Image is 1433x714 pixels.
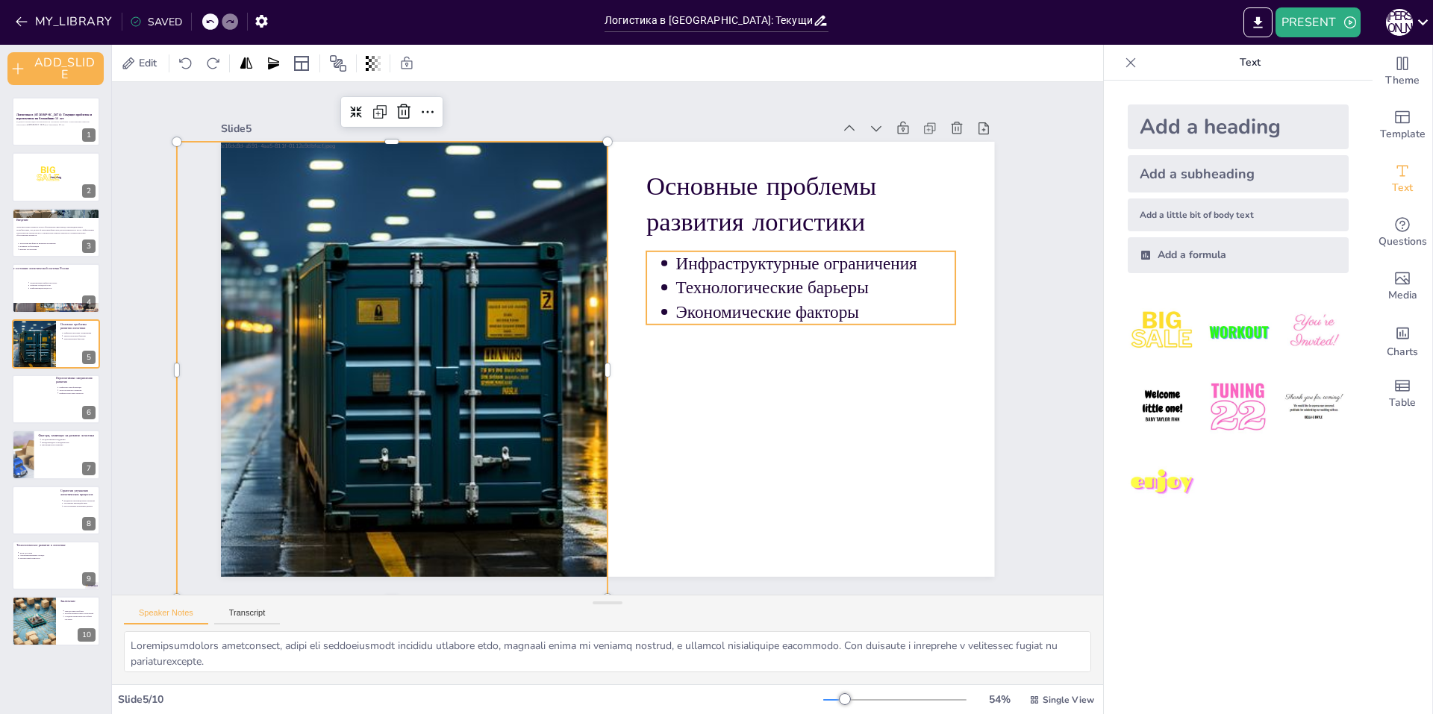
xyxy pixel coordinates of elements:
[1143,45,1358,81] p: Text
[1203,372,1273,442] img: 5.jpeg
[60,598,96,603] p: Заключение
[82,462,96,475] div: 7
[42,439,96,442] p: Государственная поддержка
[19,554,96,557] p: Автоматизированные склады
[82,184,96,198] div: 2
[1373,98,1432,152] div: Add ready made slides
[290,51,313,75] div: Layout
[1128,198,1349,231] div: Add a little bit of body text
[82,351,96,364] div: 5
[221,122,833,136] div: Slide 5
[65,615,97,620] p: Создание конкурентоспособной системы
[11,10,119,34] button: MY_LIBRARY
[59,389,96,392] p: Технологическое развитие
[1128,372,1197,442] img: 4.jpeg
[30,284,106,287] p: Развитие складской сети
[40,164,55,175] span: BIG
[30,281,106,284] p: Модернизация инфраструктуры
[1203,297,1273,366] img: 2.jpeg
[12,152,100,201] div: HeadingSubheadingBody textBIGSALE2
[16,121,96,126] p: В данной презентации рассматривается основные проблемы и перспективы развития логистики в [GEOGRA...
[65,612,97,615] p: Использование новых технологий
[78,628,96,642] div: 10
[12,375,100,424] div: Цифровая трансформацияТехнологическое развитиеИнфраструктурные проекты7d2fbee1-29/472b2cf0-9871-4...
[1373,206,1432,260] div: Get real-time input from your audience
[16,113,92,121] strong: Логистика в [GEOGRAPHIC_DATA]: Текущие проблемы и перспективы на ближайшие 10 лет
[82,572,96,586] div: 9
[82,295,96,309] div: 4
[56,376,96,384] p: Перспективные направления развития
[63,334,96,337] p: Технологические барьеры
[1279,372,1349,442] img: 6.jpeg
[1386,7,1413,37] button: О [PERSON_NAME]
[12,97,100,146] div: Логистика в [GEOGRAPHIC_DATA]: Текущие проблемы и перспективы на ближайшие 10 летВ данной презент...
[16,543,96,548] p: Технологическое развитие в логистике
[1388,287,1417,304] span: Media
[19,245,96,248] p: Влияние глобализации
[1128,237,1349,273] div: Add a formula
[1276,7,1361,37] button: PRESENT
[675,251,955,275] p: Инфраструктурные ограничения
[65,609,97,612] p: Преодоление проблем
[1043,694,1094,706] span: Single View
[19,557,96,560] p: Беспилотный транспорт
[63,504,96,507] p: Использование аналитики данных
[1373,313,1432,367] div: Add charts and graphs
[1389,395,1416,411] span: Table
[19,242,96,245] p: Логистика как фактор развития экономики
[1279,297,1349,366] img: 3.jpeg
[4,266,83,271] p: Текущее состояние логистической системы России
[59,392,96,395] p: Инфраструктурные проекты
[675,300,955,324] p: Экономические факторы
[30,287,106,290] p: Цифровизация процессов
[42,441,96,444] p: Международное сотрудничество
[1385,72,1420,89] span: Theme
[38,433,96,438] p: Факторы, влияющие на развитие логистики
[12,541,100,590] div: 9
[1379,234,1427,250] span: Questions
[82,517,96,530] div: 8
[59,386,96,389] p: Цифровая трансформация
[60,489,96,497] p: Стратегии улучшения логистических процессов
[42,444,96,447] p: Инновационное развитие
[1386,9,1413,36] div: О [PERSON_NAME]
[329,54,347,72] span: Position
[16,218,96,222] p: Введение
[1128,155,1349,192] div: Add a subheading
[19,551,96,554] p: Дрон-доставка
[130,15,182,29] div: SAVED
[1373,260,1432,313] div: Add images, graphics, shapes or video
[1387,344,1418,360] span: Charts
[16,225,96,237] p: Логистика играет важную роль в обеспечении связи между производителями и потребителями, что делае...
[981,692,1017,707] div: 54 %
[63,499,96,502] p: Внедрение инновационных решений
[12,319,100,369] div: https://cdn.sendsteps.com/images/slides/2025_05_10_06_22-N_j7UsyfuE3SU2wf.jpegОсновные проблемы р...
[1128,297,1197,366] img: 1.jpeg
[19,248,96,251] p: Вызовы в логистике
[675,275,955,299] p: Технологические барьеры
[646,168,956,240] p: Основные проблемы развития логистики
[12,263,100,313] div: https://cdn.sendsteps.com/images/logo/sendsteps_logo_white.pnghttps://cdn.sendsteps.com/images/lo...
[1373,367,1432,421] div: Add a table
[1373,45,1432,98] div: Change the overall theme
[82,128,96,142] div: 1
[12,208,100,257] div: https://cdn.sendsteps.com/images/slides/2025_05_10_06_22-38ijCbDBj1YCyBFx.jpegВведениеЛогистика и...
[60,322,96,331] p: Основные проблемы развития логистики
[63,337,96,340] p: Экономические факторы
[1128,104,1349,149] div: Add a heading
[136,56,160,70] span: Edit
[605,10,813,31] input: INSERT_TITLE
[1380,126,1426,143] span: Template
[214,608,281,624] button: Transcript
[82,239,96,253] div: 3
[37,172,59,183] span: SALE
[1243,7,1273,37] button: EXPORT_TO_POWERPOINT
[12,596,100,645] div: 10
[12,486,100,535] div: 8
[124,608,208,624] button: Speaker Notes
[7,52,104,85] button: ADD_SLIDE
[12,430,100,479] div: 7
[1128,448,1197,518] img: 7.jpeg
[118,692,823,707] div: Slide 5 / 10
[63,331,96,334] p: Инфраструктурные ограничения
